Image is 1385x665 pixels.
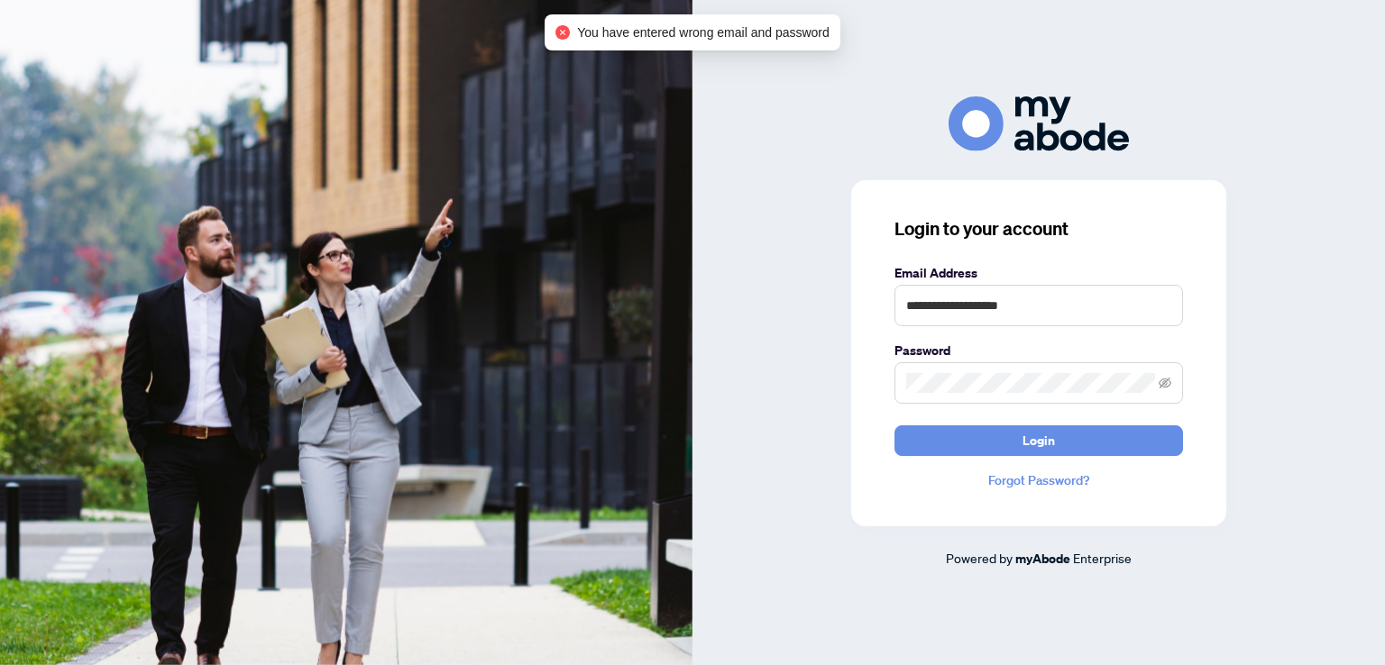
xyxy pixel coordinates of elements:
span: close-circle [555,25,570,40]
label: Password [894,341,1183,360]
span: Login [1023,426,1055,455]
img: ma-logo [949,96,1129,151]
button: Login [894,425,1183,456]
a: Forgot Password? [894,470,1183,490]
span: Enterprise [1073,550,1132,566]
label: Email Address [894,263,1183,283]
h3: Login to your account [894,216,1183,241]
span: eye-invisible [1159,377,1171,389]
a: myAbode [1015,549,1070,569]
span: You have entered wrong email and password [577,23,830,42]
span: Powered by [946,550,1013,566]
